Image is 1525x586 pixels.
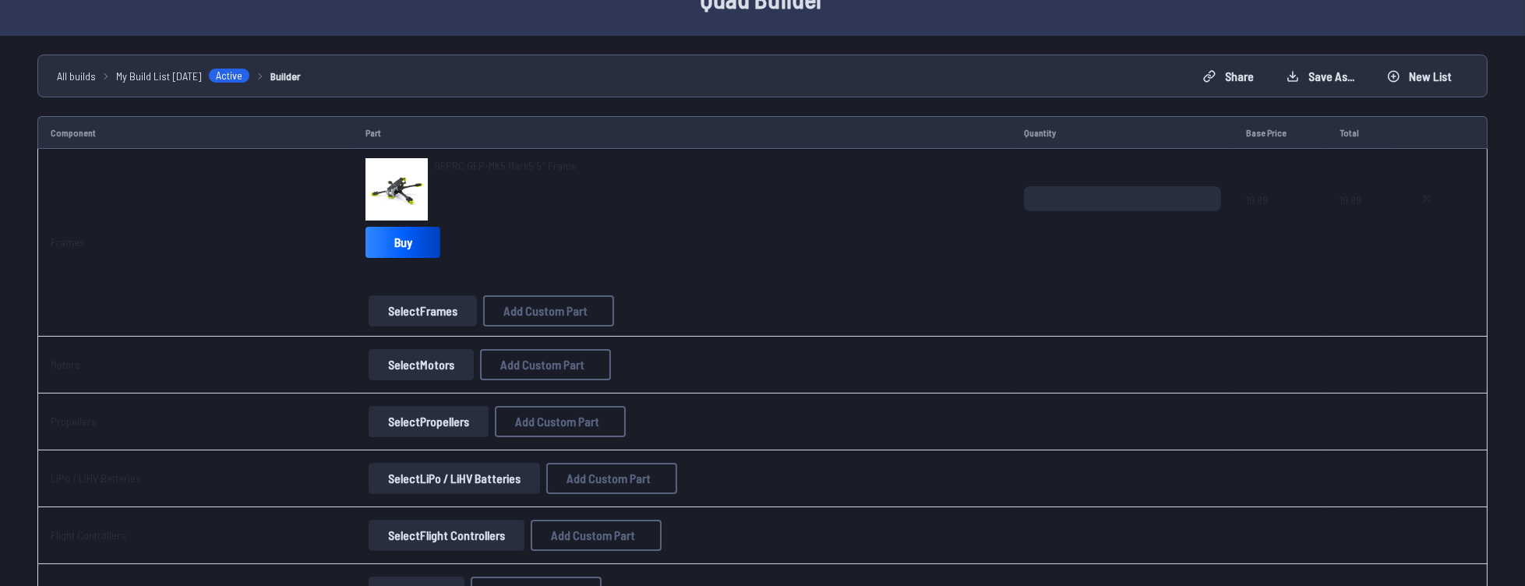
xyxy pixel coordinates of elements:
[531,520,662,551] button: Add Custom Part
[503,305,588,317] span: Add Custom Part
[546,463,677,494] button: Add Custom Part
[369,463,540,494] button: SelectLiPo / LiHV Batteries
[1273,64,1368,89] button: Save as...
[365,520,528,551] a: SelectFlight Controllers
[1374,64,1465,89] button: New List
[480,349,611,380] button: Add Custom Part
[208,68,250,83] span: Active
[1011,116,1234,149] td: Quantity
[495,406,626,437] button: Add Custom Part
[1246,186,1315,261] span: 19.99
[1327,116,1394,149] td: Total
[1190,64,1267,89] button: Share
[1234,116,1328,149] td: Base Price
[365,295,480,327] a: SelectFrames
[116,68,202,84] span: My Build List [DATE]
[365,463,543,494] a: SelectLiPo / LiHV Batteries
[365,158,428,221] img: image
[434,158,577,174] a: GEPRC GEP-MK5 Mark5 5" Frame
[515,415,599,428] span: Add Custom Part
[551,529,635,542] span: Add Custom Part
[369,295,477,327] button: SelectFrames
[116,68,250,84] a: My Build List [DATE]Active
[353,116,1011,149] td: Part
[434,159,577,172] span: GEPRC GEP-MK5 Mark5 5" Frame
[51,415,97,428] a: Propellers
[369,406,489,437] button: SelectPropellers
[365,227,440,258] a: Buy
[369,349,474,380] button: SelectMotors
[57,68,96,84] a: All builds
[369,520,524,551] button: SelectFlight Controllers
[37,116,353,149] td: Component
[51,471,141,485] a: LiPo / LiHV Batteries
[1340,186,1382,261] span: 19.99
[51,235,85,249] a: Frames
[365,349,477,380] a: SelectMotors
[51,528,126,542] a: Flight Controllers
[483,295,614,327] button: Add Custom Part
[270,68,301,84] a: Builder
[500,358,584,371] span: Add Custom Part
[567,472,651,485] span: Add Custom Part
[51,358,80,371] a: Motors
[365,406,492,437] a: SelectPropellers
